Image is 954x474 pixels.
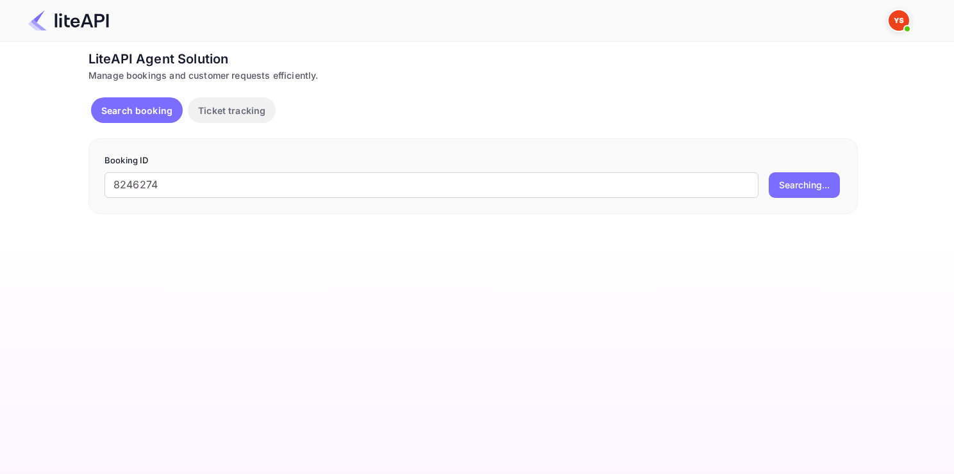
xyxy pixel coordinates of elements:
[889,10,909,31] img: Yandex Support
[105,154,842,167] p: Booking ID
[28,10,109,31] img: LiteAPI Logo
[88,69,858,82] div: Manage bookings and customer requests efficiently.
[105,172,758,198] input: Enter Booking ID (e.g., 63782194)
[769,172,840,198] button: Searching...
[198,104,265,117] p: Ticket tracking
[101,104,172,117] p: Search booking
[88,49,858,69] div: LiteAPI Agent Solution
